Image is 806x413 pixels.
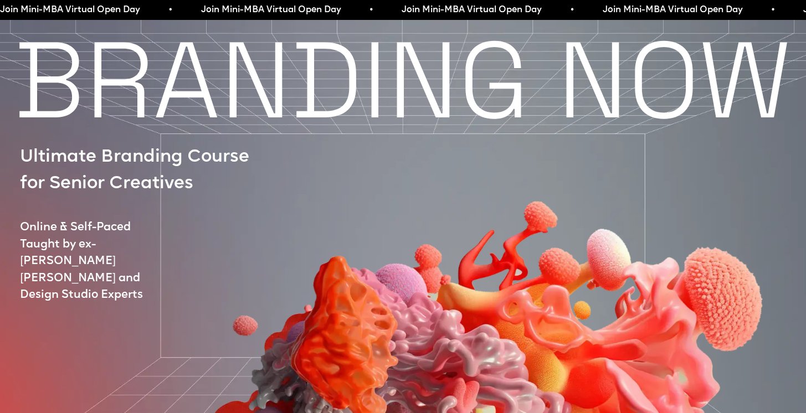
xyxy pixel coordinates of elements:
p: Ultimate Branding Course for Senior Creatives [20,144,262,197]
span: • [772,2,775,18]
span: • [369,2,373,18]
p: Taught by ex-[PERSON_NAME] [PERSON_NAME] and Design Studio Experts [20,236,181,304]
span: • [169,2,172,18]
span: • [571,2,574,18]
